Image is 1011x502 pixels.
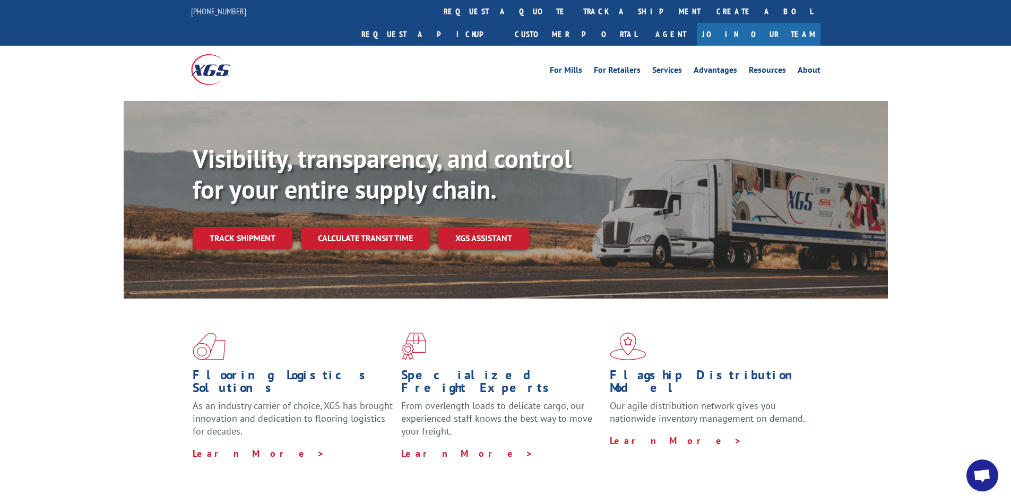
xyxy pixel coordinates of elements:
[401,369,602,399] h1: Specialized Freight Experts
[193,369,393,399] h1: Flooring Logistics Solutions
[610,333,646,360] img: xgs-icon-flagship-distribution-model-red
[353,23,507,46] a: Request a pickup
[193,399,393,437] span: As an industry carrier of choice, XGS has brought innovation and dedication to flooring logistics...
[697,23,820,46] a: Join Our Team
[610,399,805,424] span: Our agile distribution network gives you nationwide inventory management on demand.
[191,6,246,16] a: [PHONE_NUMBER]
[301,227,430,250] a: Calculate transit time
[401,333,426,360] img: xgs-icon-focused-on-flooring-red
[193,447,325,460] a: Learn More >
[550,66,582,78] a: For Mills
[193,333,226,360] img: xgs-icon-total-supply-chain-intelligence-red
[401,399,602,447] p: From overlength loads to delicate cargo, our experienced staff knows the best way to move your fr...
[798,66,820,78] a: About
[694,66,737,78] a: Advantages
[507,23,645,46] a: Customer Portal
[749,66,786,78] a: Resources
[645,23,697,46] a: Agent
[966,460,998,491] div: Open chat
[401,447,533,460] a: Learn More >
[610,369,810,399] h1: Flagship Distribution Model
[193,227,292,249] a: Track shipment
[594,66,641,78] a: For Retailers
[652,66,682,78] a: Services
[438,227,529,250] a: XGS ASSISTANT
[193,142,572,206] b: Visibility, transparency, and control for your entire supply chain.
[610,435,742,447] a: Learn More >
